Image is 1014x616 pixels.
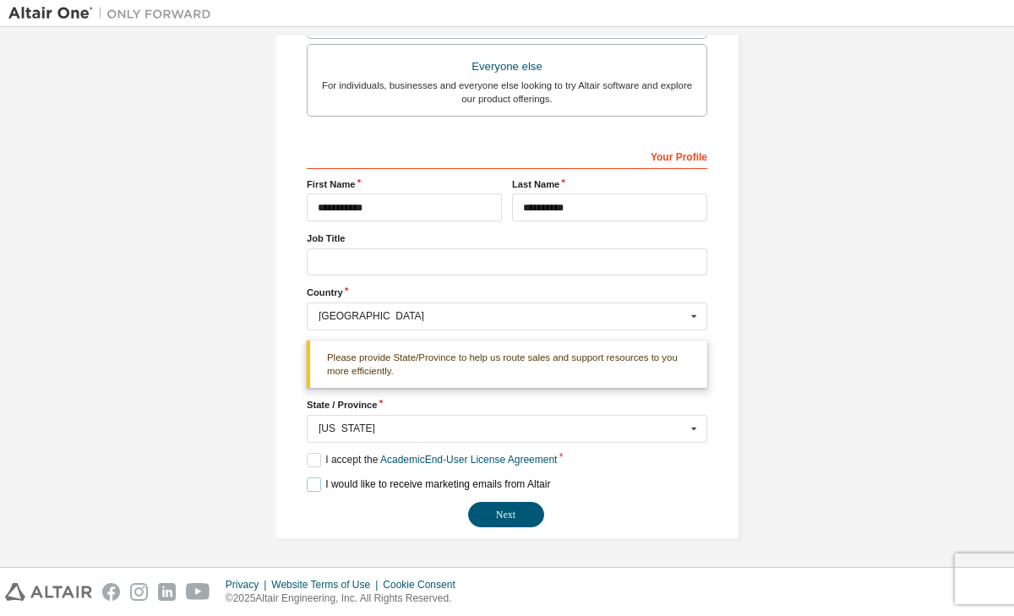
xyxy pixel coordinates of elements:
[319,311,686,321] div: [GEOGRAPHIC_DATA]
[380,454,557,466] a: Academic End-User License Agreement
[318,55,696,79] div: Everyone else
[307,453,557,467] label: I accept the
[102,583,120,601] img: facebook.svg
[307,398,707,412] label: State / Province
[307,341,707,389] div: Please provide State/Province to help us route sales and support resources to you more efficiently.
[226,591,466,606] p: © 2025 Altair Engineering, Inc. All Rights Reserved.
[130,583,148,601] img: instagram.svg
[271,578,383,591] div: Website Terms of Use
[307,477,550,492] label: I would like to receive marketing emails from Altair
[226,578,271,591] div: Privacy
[512,177,707,191] label: Last Name
[319,423,686,433] div: [US_STATE]
[468,502,544,527] button: Next
[307,232,707,245] label: Job Title
[318,79,696,106] div: For individuals, businesses and everyone else looking to try Altair software and explore our prod...
[186,583,210,601] img: youtube.svg
[307,177,502,191] label: First Name
[383,578,465,591] div: Cookie Consent
[8,5,220,22] img: Altair One
[158,583,176,601] img: linkedin.svg
[307,286,707,299] label: Country
[307,142,707,169] div: Your Profile
[5,583,92,601] img: altair_logo.svg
